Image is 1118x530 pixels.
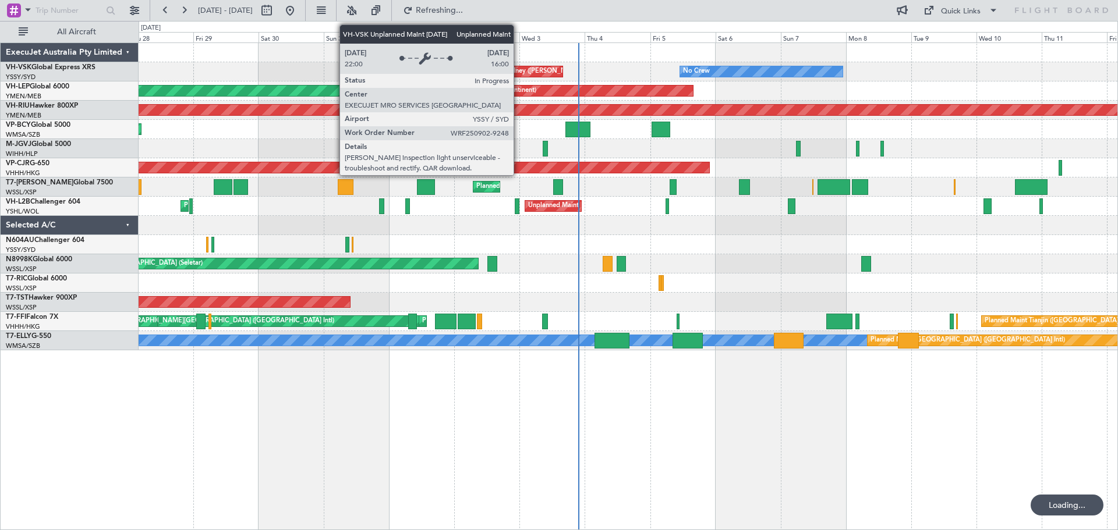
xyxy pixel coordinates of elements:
[1042,32,1107,42] div: Thu 11
[476,178,591,195] div: Planned Maint Dubai (Al Maktoum Intl)
[6,188,37,197] a: WSSL/XSP
[528,197,720,215] div: Unplanned Maint [GEOGRAPHIC_DATA] ([GEOGRAPHIC_DATA])
[6,179,113,186] a: T7-[PERSON_NAME]Global 7500
[585,32,650,42] div: Thu 4
[259,32,324,42] div: Sat 30
[6,303,37,312] a: WSSL/XSP
[519,32,585,42] div: Wed 3
[391,23,411,33] div: [DATE]
[198,5,253,16] span: [DATE] - [DATE]
[650,32,716,42] div: Fri 5
[6,275,27,282] span: T7-RIC
[128,32,193,42] div: Thu 28
[6,198,30,205] span: VH-L2B
[871,332,1065,349] div: Planned Maint [GEOGRAPHIC_DATA] ([GEOGRAPHIC_DATA] Intl)
[398,1,468,20] button: Refreshing...
[6,160,49,167] a: VP-CJRG-650
[30,28,123,36] span: All Aircraft
[6,342,40,350] a: WMSA/SZB
[941,6,981,17] div: Quick Links
[452,63,595,80] div: Unplanned Maint Sydney ([PERSON_NAME] Intl)
[6,294,77,301] a: T7-TSTHawker 900XP
[6,256,72,263] a: N8998KGlobal 6000
[389,32,454,42] div: Mon 1
[454,32,519,42] div: Tue 2
[6,275,67,282] a: T7-RICGlobal 6000
[184,197,367,215] div: Planned Maint [GEOGRAPHIC_DATA] ([GEOGRAPHIC_DATA])
[683,63,710,80] div: No Crew
[911,32,977,42] div: Tue 9
[6,83,69,90] a: VH-LEPGlobal 6000
[6,130,40,139] a: WMSA/SZB
[6,265,37,273] a: WSSL/XSP
[6,294,29,301] span: T7-TST
[392,82,536,99] div: Unplanned Maint Wichita (Wichita Mid-continent)
[415,6,464,15] span: Refreshing...
[6,73,36,81] a: YSSY/SYD
[422,312,617,330] div: Planned Maint [GEOGRAPHIC_DATA] ([GEOGRAPHIC_DATA] Intl)
[6,111,41,120] a: YMEN/MEB
[6,333,31,340] span: T7-ELLY
[6,198,80,205] a: VH-L2BChallenger 604
[141,23,161,33] div: [DATE]
[6,179,73,186] span: T7-[PERSON_NAME]
[918,1,1004,20] button: Quick Links
[6,237,84,244] a: N604AUChallenger 604
[6,284,37,293] a: WSSL/XSP
[1031,495,1103,515] div: Loading...
[977,32,1042,42] div: Wed 10
[6,64,95,71] a: VH-VSKGlobal Express XRS
[6,314,58,321] a: T7-FFIFalcon 7X
[6,92,41,101] a: YMEN/MEB
[131,312,334,330] div: [PERSON_NAME][GEOGRAPHIC_DATA] ([GEOGRAPHIC_DATA] Intl)
[6,102,30,109] span: VH-RIU
[6,150,38,158] a: WIHH/HLP
[846,32,911,42] div: Mon 8
[6,160,30,167] span: VP-CJR
[6,169,40,177] a: VHHH/HKG
[6,237,34,244] span: N604AU
[324,32,389,42] div: Sun 31
[36,2,102,19] input: Trip Number
[6,83,30,90] span: VH-LEP
[6,322,40,331] a: VHHH/HKG
[6,122,70,129] a: VP-BCYGlobal 5000
[13,23,126,41] button: All Aircraft
[6,314,26,321] span: T7-FFI
[6,64,31,71] span: VH-VSK
[6,141,31,148] span: M-JGVJ
[6,246,36,254] a: YSSY/SYD
[6,333,51,340] a: T7-ELLYG-550
[716,32,781,42] div: Sat 6
[6,141,71,148] a: M-JGVJGlobal 5000
[6,256,33,263] span: N8998K
[6,102,78,109] a: VH-RIUHawker 800XP
[193,32,259,42] div: Fri 29
[6,122,31,129] span: VP-BCY
[781,32,846,42] div: Sun 7
[6,207,39,216] a: YSHL/WOL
